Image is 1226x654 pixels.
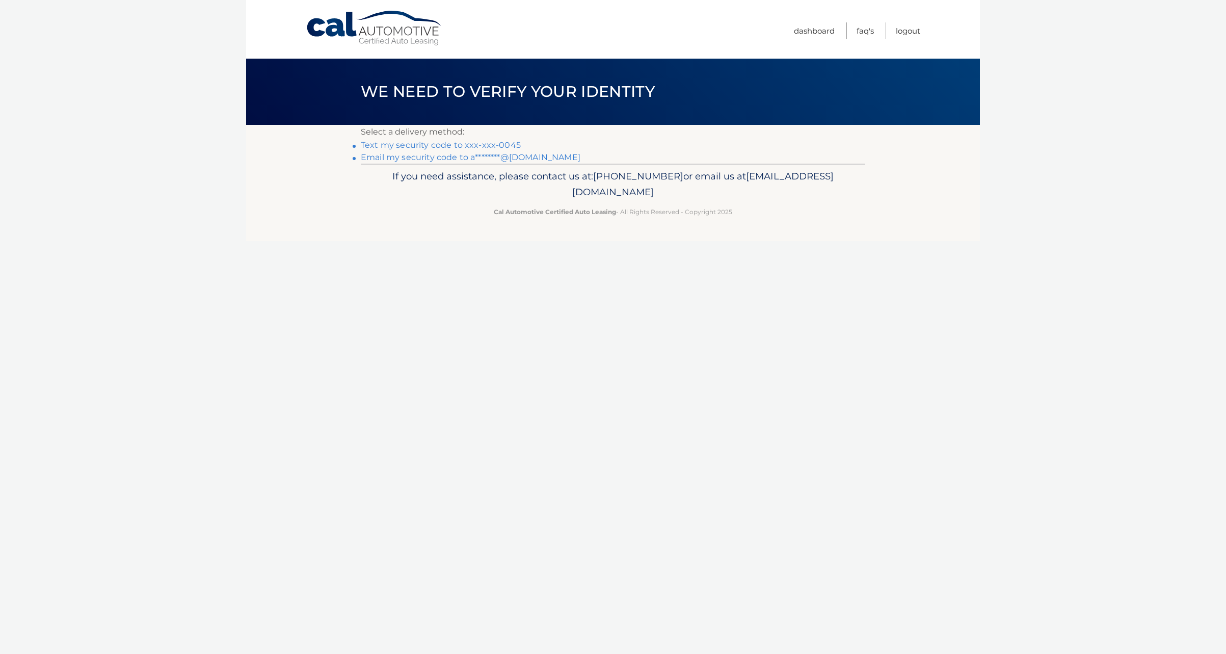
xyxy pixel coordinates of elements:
a: Cal Automotive [306,10,443,46]
a: Email my security code to a********@[DOMAIN_NAME] [361,152,580,162]
a: Logout [896,22,920,39]
span: [PHONE_NUMBER] [593,170,683,182]
p: - All Rights Reserved - Copyright 2025 [367,206,859,217]
p: Select a delivery method: [361,125,865,139]
span: We need to verify your identity [361,82,655,101]
strong: Cal Automotive Certified Auto Leasing [494,208,616,216]
a: FAQ's [857,22,874,39]
p: If you need assistance, please contact us at: or email us at [367,168,859,201]
a: Text my security code to xxx-xxx-0045 [361,140,521,150]
a: Dashboard [794,22,835,39]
